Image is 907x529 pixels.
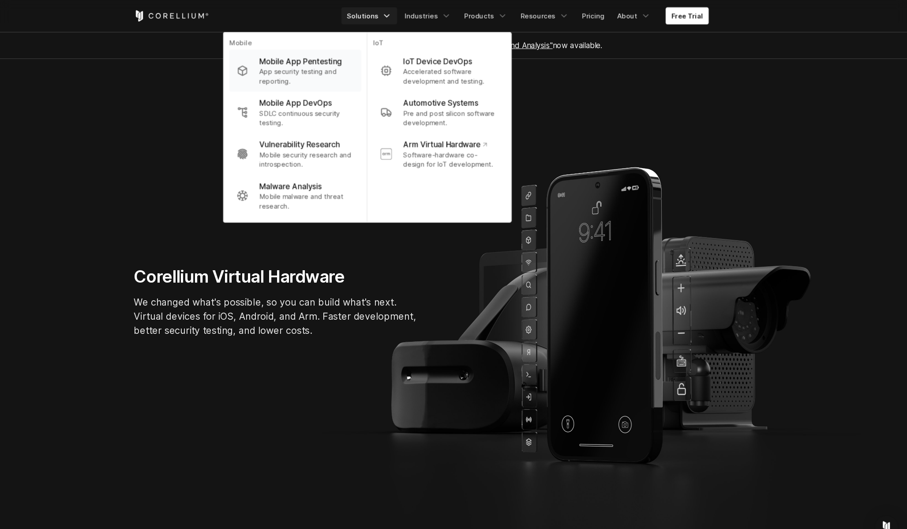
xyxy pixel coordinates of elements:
[379,25,722,41] div: Navigation Menu
[303,80,390,98] p: App security testing and reporting.
[409,142,532,181] a: Arm Virtual Hardware Software-hardware co-design for IoT development.
[592,1,722,17] div: Navigation Menu
[303,109,370,119] p: Mobile App DevOps
[274,142,397,181] a: Vulnerability Research Mobile security research and introspection.
[409,53,532,64] p: IoT
[185,293,450,333] p: We changed what's possible, so you can build what's next. Virtual devices for iOS, Android, and A...
[303,147,378,158] p: Vulnerability Research
[274,181,397,220] a: Malware Analysis Mobile malware and threat research.
[437,80,525,98] p: Accelerated software development and testing.
[274,53,397,64] p: Mobile
[409,103,532,142] a: Automotive Systems Pre and post silicon software development.
[437,70,501,80] p: IoT Device DevOps
[379,25,431,41] a: Solutions
[598,25,630,41] a: Pricing
[185,27,255,38] a: Corellium Home
[437,158,525,176] p: Software-hardware co-design for IoT development.
[409,64,532,103] a: IoT Device DevOps Accelerated software development and testing.
[303,197,390,215] p: Mobile malware and threat research.
[303,186,361,197] p: Malware Analysis
[185,266,450,286] h1: Corellium Virtual Hardware
[274,64,397,103] a: Mobile App Pentesting App security testing and reporting.
[437,147,515,158] p: Arm Virtual Hardware
[877,499,898,520] div: Open Intercom Messenger
[433,25,487,41] a: Industries
[541,25,596,41] a: Resources
[437,119,525,137] p: Pre and post silicon software development.
[303,70,379,80] p: Mobile App Pentesting
[691,1,722,17] a: Login
[303,158,390,176] p: Mobile security research and introspection.
[437,109,507,119] p: Automotive Systems
[488,25,539,41] a: Products
[682,25,722,41] a: Free Trial
[600,1,615,17] button: Search
[303,119,390,137] p: SDLC continuous security testing.
[631,25,673,41] a: About
[619,1,687,17] a: Support Center
[274,103,397,142] a: Mobile App DevOps SDLC continuous security testing.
